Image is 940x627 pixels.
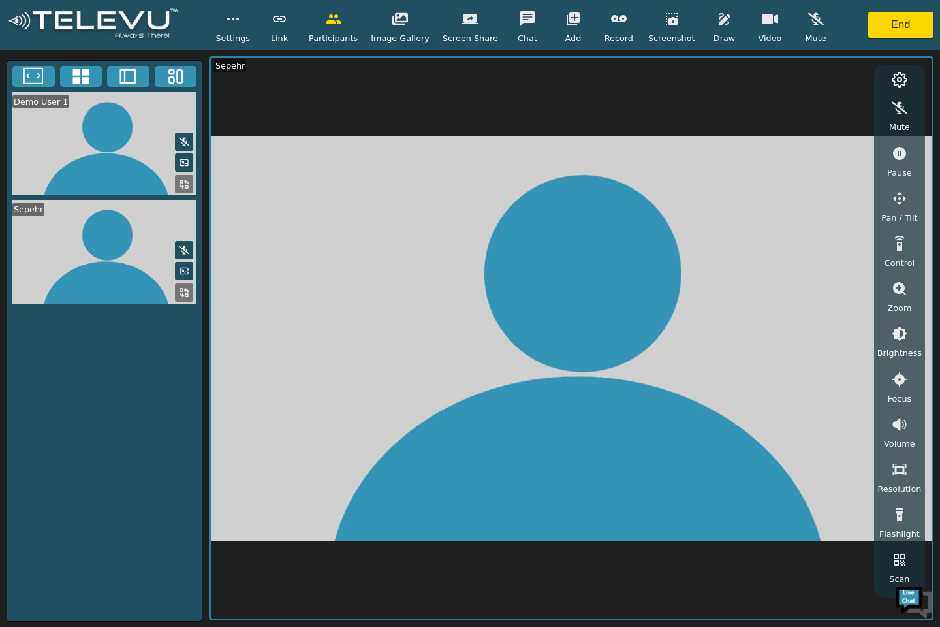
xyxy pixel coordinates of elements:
span: Video [759,32,782,44]
span: Zoom [887,302,911,314]
span: Add [565,32,582,44]
span: Screenshot [648,32,695,44]
div: Demo User 1 [12,95,69,108]
span: Record [604,32,633,44]
button: End [868,12,933,38]
span: Pause [887,167,912,179]
span: Mute [805,32,826,44]
button: Three Window Medium [155,66,197,87]
span: Pan / Tilt [881,212,917,224]
span: Chat [518,32,537,44]
div: Chat with us now [68,69,219,86]
button: Mute [175,133,193,151]
button: Replace Feed [175,283,193,302]
span: Brightness [877,347,922,359]
button: 4x4 [60,66,102,87]
span: Settings [215,32,250,44]
img: logoWhite.png [7,8,180,42]
span: Mute [889,121,910,133]
button: Two Window Medium [107,66,149,87]
span: We're online! [76,165,180,297]
span: Volume [884,438,915,450]
span: Focus [888,393,912,405]
textarea: Type your message and hit 'Enter' [7,357,249,402]
span: Image Gallery [371,32,430,44]
img: Chat Widget [894,581,933,620]
div: Minimize live chat window [214,7,245,38]
button: Picture in Picture [175,262,193,280]
span: Control [885,257,915,269]
span: Scan [889,573,909,585]
div: Sepehr [214,59,246,72]
button: Mute [175,241,193,259]
span: Draw [713,32,735,44]
button: Fullscreen [12,66,55,87]
span: Screen Share [443,32,498,44]
button: Picture in Picture [175,153,193,172]
button: Replace Feed [175,175,193,193]
span: Participants [309,32,358,44]
span: Resolution [877,483,921,495]
span: Flashlight [879,528,920,540]
img: d_736959983_company_1615157101543_736959983 [22,61,55,93]
div: Sepehr [12,203,44,216]
span: Link [271,32,288,44]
